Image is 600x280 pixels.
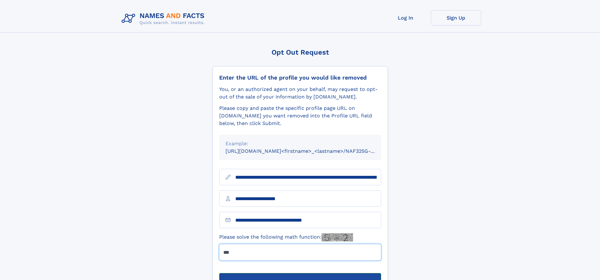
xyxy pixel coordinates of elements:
[226,148,393,154] small: [URL][DOMAIN_NAME]<firstname>_<lastname>/NAF325G-xxxxxxxx
[380,10,431,26] a: Log In
[219,104,381,127] div: Please copy and paste the specific profile page URL on [DOMAIN_NAME] you want removed into the Pr...
[119,10,210,27] img: Logo Names and Facts
[226,140,375,147] div: Example:
[213,48,388,56] div: Opt Out Request
[219,74,381,81] div: Enter the URL of the profile you would like removed
[219,233,353,241] label: Please solve the following math function:
[431,10,481,26] a: Sign Up
[219,86,381,101] div: You, or an authorized agent on your behalf, may request to opt-out of the sale of your informatio...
